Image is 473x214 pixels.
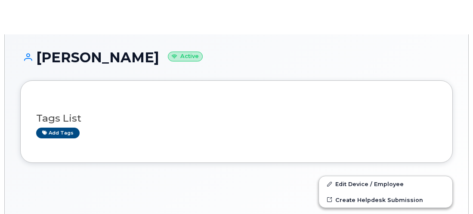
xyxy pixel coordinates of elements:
h1: [PERSON_NAME] [20,50,453,65]
a: Add tags [36,128,80,138]
a: Edit Device / Employee [319,176,452,192]
a: Create Helpdesk Submission [319,192,452,208]
h3: Tags List [36,113,437,124]
small: Active [168,52,203,61]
